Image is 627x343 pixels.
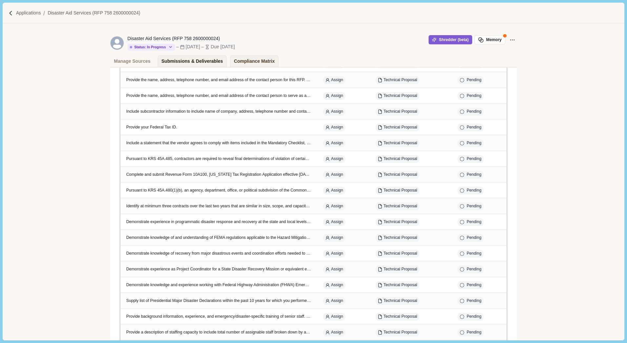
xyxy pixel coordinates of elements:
div: Pending [467,235,481,241]
button: Memory [475,35,505,44]
div: Provide the name, address, telephone number, and email address of the contact person to serve as ... [126,93,311,99]
button: Technical Proposal [375,250,419,258]
button: Technical Proposal [375,155,419,163]
div: Disaster Aid Services (RFP 758 2600000024) [128,35,235,42]
div: Provide a description of staffing capacity to include total number of assignable staff broken dow... [126,330,311,335]
div: [DATE] [186,43,200,50]
button: Assign [323,155,345,163]
button: Assign [323,234,345,242]
span: Assign [331,172,343,178]
button: Assign [323,108,345,116]
button: Technical Proposal [375,202,419,211]
div: Pending [467,109,481,115]
button: Technical Proposal [375,124,419,132]
button: Pending [457,76,484,84]
button: Assign [323,187,345,195]
div: Pending [467,298,481,304]
button: Assign [323,250,345,258]
button: Technical Proposal [375,171,419,179]
button: Technical Proposal [375,297,419,305]
div: Pending [467,251,481,257]
button: Assign [323,313,345,321]
div: Pending [467,172,481,178]
div: Manage Sources [114,56,151,67]
div: Include a statement that the vendor agrees to comply with items included in the Mandatory Checkli... [126,140,311,146]
button: Application Actions [508,35,517,44]
span: Assign [331,235,343,241]
div: Provide your Federal Tax ID. [126,125,311,130]
div: Pending [467,330,481,335]
span: Assign [331,109,343,115]
div: Pending [467,156,481,162]
button: Technical Proposal [375,281,419,289]
button: Technical Proposal [375,329,419,337]
div: Supply list of Presidential Major Disaster Declarations within the past 10 years for which you pe... [126,298,311,304]
span: Assign [331,298,343,304]
div: Demonstrate knowledge of and understanding of FEMA regulations applicable to the Hazard Mitigatio... [126,235,311,241]
img: Forward slash icon [41,10,48,16]
button: Pending [457,171,484,179]
button: Pending [457,92,484,100]
div: Pending [467,77,481,83]
button: Assign [323,171,345,179]
div: Provide background information, experience, and emergency/disaster-specific training of senior st... [126,314,311,320]
div: Compliance Matrix [234,56,274,67]
div: Status: In Progress [130,45,166,49]
div: Pending [467,140,481,146]
div: Pursuant to KRS 45A.480(1)(b), an agency, department, office, or political subdivision of the Com... [126,188,311,194]
button: Pending [457,124,484,132]
button: Pending [457,218,484,226]
div: Pending [467,266,481,272]
button: Shredder (beta) [429,35,472,44]
a: Manage Sources [110,55,154,67]
button: Status: In Progress [128,44,175,51]
button: Pending [457,187,484,195]
button: Technical Proposal [375,218,419,226]
button: Technical Proposal [375,265,419,274]
button: Pending [457,265,484,274]
span: Assign [331,282,343,288]
div: Due [DATE] [211,43,235,50]
button: Assign [323,76,345,84]
span: Assign [331,93,343,99]
span: Assign [331,156,343,162]
a: Disaster Aid Services (RFP 758 2600000024) [48,10,140,16]
span: Assign [331,125,343,130]
button: Assign [323,218,345,226]
div: Demonstrate experience in programmatic disaster response and recovery at the state and local leve... [126,219,311,225]
span: Assign [331,314,343,320]
a: Submissions & Deliverables [158,55,227,67]
div: Include subcontractor information to include name of company, address, telephone number and conta... [126,109,311,115]
button: Pending [457,281,484,289]
div: Submissions & Deliverables [161,56,223,67]
div: Pending [467,125,481,130]
div: Pending [467,314,481,320]
button: Technical Proposal [375,187,419,195]
button: Pending [457,139,484,148]
button: Assign [323,329,345,337]
span: Assign [331,219,343,225]
img: Forward slash icon [8,10,14,16]
button: Pending [457,313,484,321]
div: Pending [467,188,481,194]
div: – [176,43,179,50]
div: – [201,43,204,50]
button: Pending [457,250,484,258]
div: Identify at minimum three contracts over the last two years that are similar in size, scope, and ... [126,203,311,209]
div: Demonstrate knowledge and experience working with Federal Highway Administration (FHWA) Emergency... [126,282,311,288]
span: Assign [331,330,343,335]
div: Pending [467,219,481,225]
div: Complete and submit Revenue Form 10A100, [US_STATE] Tax Registration Application effective [DATE]... [126,172,311,178]
button: Technical Proposal [375,108,419,116]
a: Applications [16,10,41,16]
div: Pending [467,203,481,209]
span: Assign [331,266,343,272]
div: Demonstrate experience as Project Coordinator for a State Disaster Recovery Mission or equivalent... [126,266,311,272]
div: Pursuant to KRS 45A.485, contractors are required to reveal final determinations of violation of ... [126,156,311,162]
div: Pending [467,282,481,288]
button: Technical Proposal [375,76,419,84]
button: Pending [457,108,484,116]
span: Assign [331,77,343,83]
